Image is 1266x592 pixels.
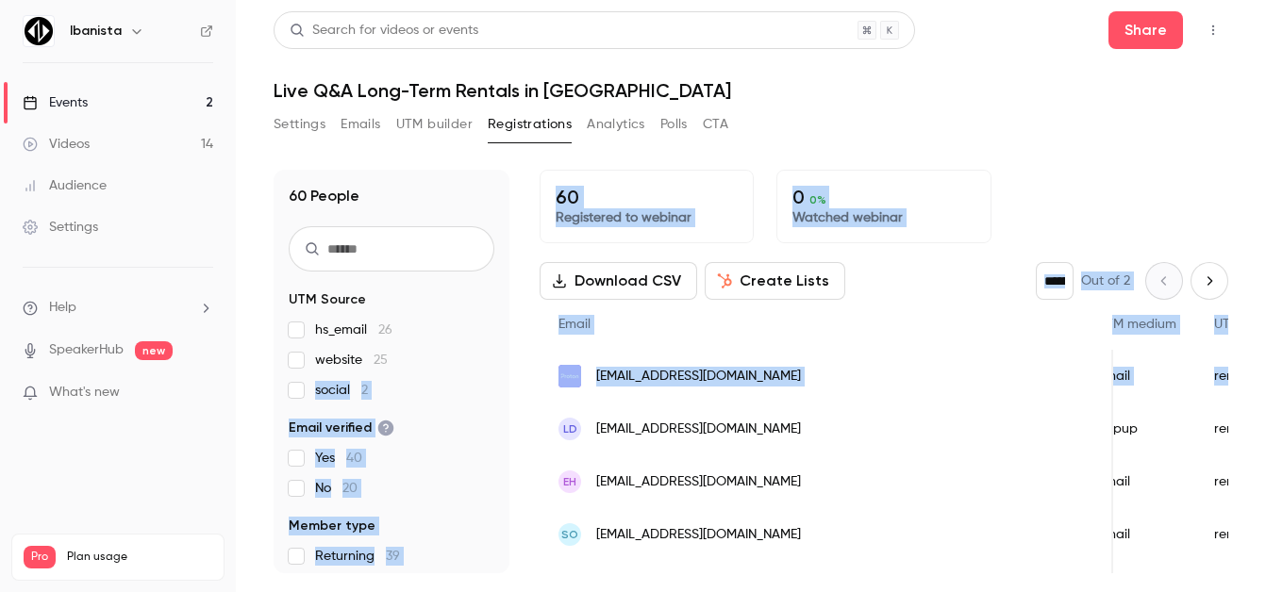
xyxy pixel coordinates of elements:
[563,420,577,437] span: LD
[315,547,400,566] span: Returning
[556,186,738,208] p: 60
[540,262,697,300] button: Download CSV
[315,351,388,370] span: website
[705,262,845,300] button: Create Lists
[289,185,359,207] h1: 60 People
[274,109,325,140] button: Settings
[596,472,801,492] span: [EMAIL_ADDRESS][DOMAIN_NAME]
[1081,271,1130,290] p: Out of 2
[23,218,98,237] div: Settings
[587,109,645,140] button: Analytics
[23,298,213,318] li: help-dropdown-opener
[135,341,173,360] span: new
[315,449,362,468] span: Yes
[1078,508,1195,561] div: email
[374,354,388,367] span: 25
[1097,318,1176,331] span: UTM medium
[660,109,688,140] button: Polls
[1108,11,1183,49] button: Share
[596,525,801,545] span: [EMAIL_ADDRESS][DOMAIN_NAME]
[596,367,801,386] span: [EMAIL_ADDRESS][DOMAIN_NAME]
[561,526,578,543] span: SO
[346,452,362,465] span: 40
[1078,350,1195,403] div: email
[315,479,358,498] span: No
[289,517,375,535] span: Member type
[315,381,368,400] span: social
[191,385,213,402] iframe: Noticeable Trigger
[558,365,581,387] img: proton.me
[703,109,728,140] button: CTA
[792,208,974,227] p: Watched webinar
[290,21,478,41] div: Search for videos or events
[49,340,124,360] a: SpeakerHub
[558,318,591,331] span: Email
[289,419,394,437] span: Email verified
[396,109,473,140] button: UTM builder
[386,550,400,563] span: 39
[1078,403,1195,455] div: popup
[378,323,392,337] span: 26
[49,298,76,318] span: Help
[1191,262,1228,300] button: Next page
[24,546,56,568] span: Pro
[342,482,358,495] span: 20
[23,135,90,154] div: Videos
[361,384,368,397] span: 2
[315,321,392,339] span: hs_email
[67,550,212,565] span: Plan usage
[49,383,120,403] span: What's new
[70,22,122,41] h6: Ibanista
[23,176,107,195] div: Audience
[556,208,738,227] p: Registered to webinar
[809,193,826,206] span: 0 %
[1078,455,1195,508] div: email
[596,419,801,439] span: [EMAIL_ADDRESS][DOMAIN_NAME]
[488,109,572,140] button: Registrations
[563,473,576,490] span: EH
[289,290,366,309] span: UTM Source
[274,79,1228,102] h1: Live Q&A Long-Term Rentals in [GEOGRAPHIC_DATA]
[23,93,88,112] div: Events
[24,16,54,46] img: Ibanista
[792,186,974,208] p: 0
[341,109,380,140] button: Emails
